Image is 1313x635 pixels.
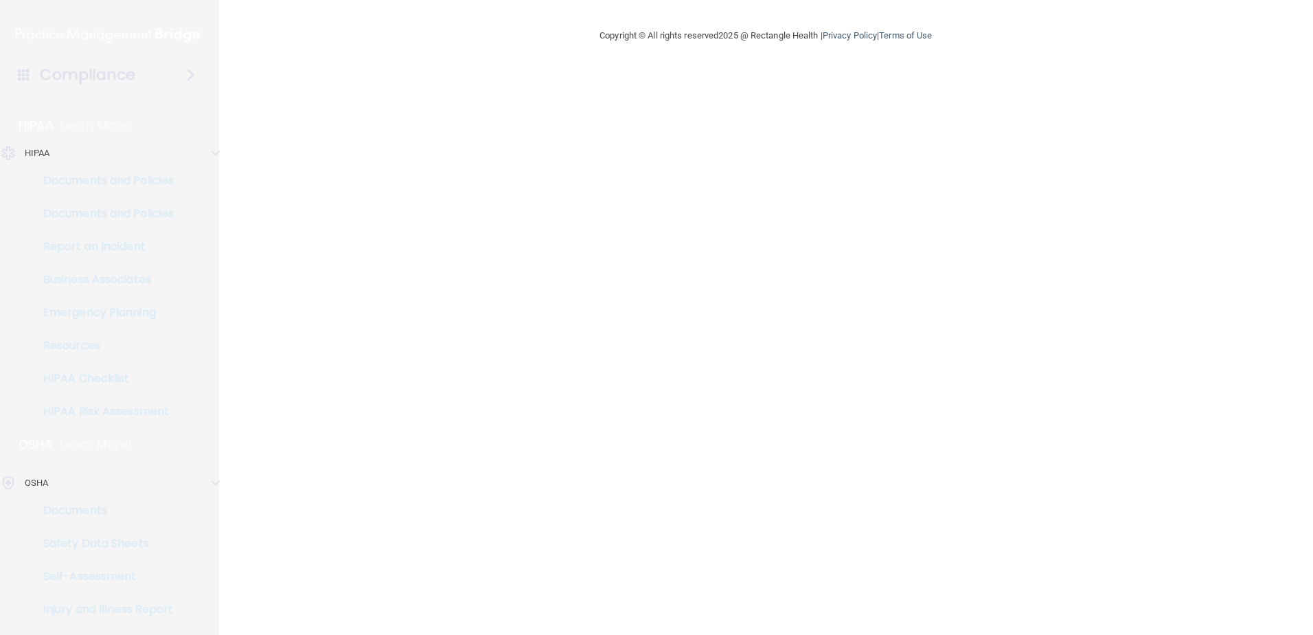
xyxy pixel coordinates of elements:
div: Copyright © All rights reserved 2025 @ Rectangle Health | | [515,14,1016,58]
p: Documents [9,504,196,517]
p: Safety Data Sheets [9,537,196,550]
p: Self-Assessment [9,570,196,583]
p: Documents and Policies [9,174,196,188]
p: HIPAA [19,118,54,134]
p: HIPAA Checklist [9,372,196,386]
p: HIPAA Risk Assessment [9,405,196,419]
p: HIPAA [25,145,50,161]
img: PMB logo [16,21,203,49]
p: Learn More! [60,436,133,453]
a: Terms of Use [879,30,932,41]
a: Privacy Policy [823,30,877,41]
p: OSHA [25,475,48,491]
p: Report an Incident [9,240,196,254]
h4: Compliance [40,65,135,85]
p: Injury and Illness Report [9,603,196,616]
p: Emergency Planning [9,306,196,320]
p: Business Associates [9,273,196,287]
p: OSHA [19,436,53,453]
p: Documents and Policies [9,207,196,221]
p: Resources [9,339,196,353]
p: Learn More! [60,118,133,134]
